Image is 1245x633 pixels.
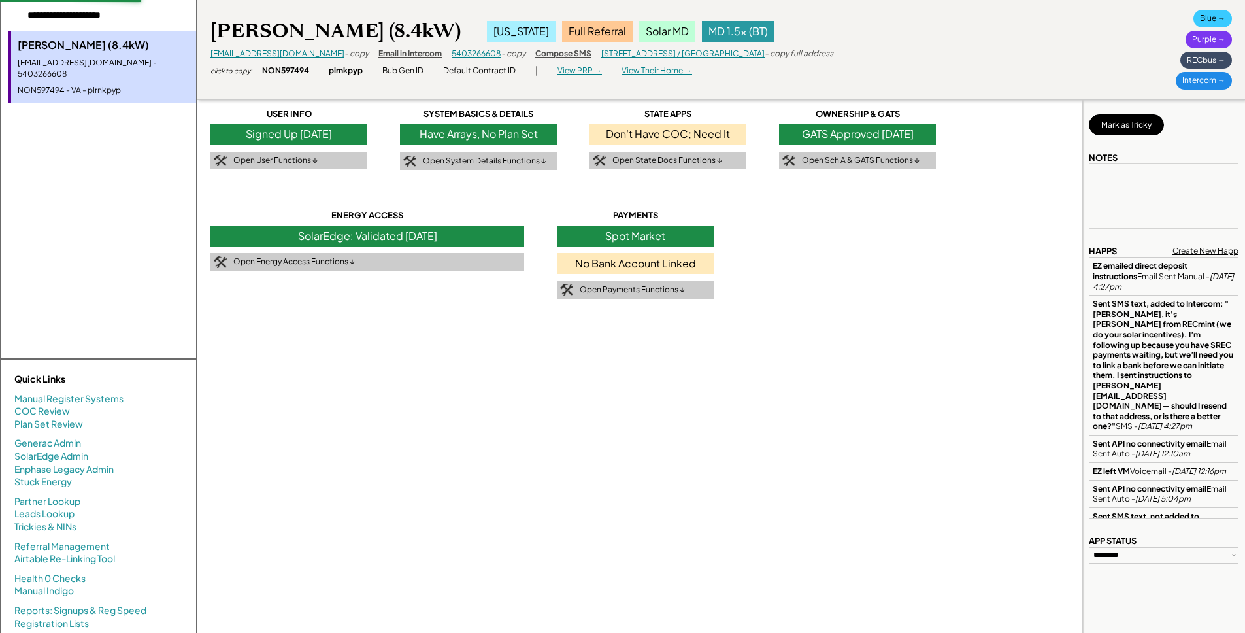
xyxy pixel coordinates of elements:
div: Intercom → [1176,72,1232,90]
div: Compose SMS [535,48,591,60]
a: Enphase Legacy Admin [14,463,114,476]
img: tool-icon.png [214,256,227,268]
div: Purple → [1186,31,1232,48]
div: - copy full address [765,48,833,60]
div: SolarEdge: Validated [DATE] [210,226,524,247]
div: View PRP → [557,65,602,77]
div: No Bank Account Linked [557,253,714,274]
div: View Their Home → [622,65,692,77]
div: RECbus → [1180,52,1232,69]
div: Email in Intercom [378,48,442,60]
a: Health 0 Checks [14,572,86,585]
img: tool-icon.png [593,155,606,167]
a: Trickies & NINs [14,521,76,534]
div: Open State Docs Functions ↓ [612,155,722,166]
div: HAPPS [1089,245,1117,257]
a: Referral Management [14,540,110,553]
div: Quick Links [14,373,145,386]
div: [PERSON_NAME] (8.4kW) [210,18,461,44]
div: Open User Functions ↓ [233,155,318,166]
div: Signed Up [DATE] [210,124,367,145]
a: SolarEdge Admin [14,450,88,463]
em: [DATE] 12:10am [1135,449,1190,458]
a: Airtable Re-Linking Tool [14,553,115,566]
div: PAYMENTS [557,209,714,222]
div: [EMAIL_ADDRESS][DOMAIN_NAME] - 5403266608 [18,58,190,80]
div: SMS - [1093,511,1235,624]
div: Open Sch A & GATS Functions ↓ [802,155,920,166]
div: - copy [501,48,525,60]
a: 5403266608 [452,48,501,58]
div: Blue → [1193,10,1232,27]
a: Stuck Energy [14,475,72,488]
div: Email Sent Manual - [1093,261,1235,292]
img: tool-icon.png [782,155,795,167]
em: [DATE] 4:27pm [1138,421,1192,431]
div: NOTES [1089,152,1118,163]
img: tool-icon.png [403,156,416,167]
em: [DATE] 5:04pm [1135,494,1191,504]
strong: EZ emailed direct deposit instructions [1093,261,1189,281]
div: Don't Have COC; Need It [589,124,746,145]
a: [EMAIL_ADDRESS][DOMAIN_NAME] [210,48,344,58]
div: [PERSON_NAME] (8.4kW) [18,38,190,52]
div: GATS Approved [DATE] [779,124,936,145]
div: Open Payments Functions ↓ [580,284,685,296]
a: Leads Lookup [14,507,75,521]
div: Have Arrays, No Plan Set [400,124,557,145]
div: NON597494 - VA - plrnkpyp [18,85,190,96]
a: Manual Indigo [14,585,74,598]
div: Solar MD [639,21,695,42]
a: Plan Set Review [14,418,83,431]
div: APP STATUS [1089,535,1137,547]
div: ENERGY ACCESS [210,209,524,222]
img: tool-icon.png [214,155,227,167]
a: COC Review [14,405,70,418]
strong: EZ left VM [1093,466,1130,476]
div: USER INFO [210,108,367,120]
div: Spot Market [557,226,714,247]
em: [DATE] 4:27pm [1093,271,1235,292]
div: click to copy: [210,66,252,75]
strong: Sent SMS text, not added to Intercom: "[PERSON_NAME], it’s [PERSON_NAME] at RECmint again(we do y... [1093,511,1235,613]
div: - copy [344,48,369,60]
div: Full Referral [562,21,633,42]
strong: Sent SMS text, added to Intercom: "[PERSON_NAME], it's [PERSON_NAME] from RECmint (we do your sol... [1093,299,1235,431]
strong: Sent API no connectivity email [1093,484,1206,494]
a: Partner Lookup [14,495,80,508]
div: MD 1.5x (BT) [702,21,774,42]
div: Bub Gen ID [382,65,423,77]
div: Email Sent Auto - [1093,484,1235,504]
div: [US_STATE] [487,21,556,42]
div: Create New Happ [1172,246,1238,257]
a: [STREET_ADDRESS] / [GEOGRAPHIC_DATA] [601,48,765,58]
div: plrnkpyp [329,65,363,77]
div: Open System Details Functions ↓ [423,156,546,167]
a: Generac Admin [14,437,81,450]
em: [DATE] 12:16pm [1172,466,1226,476]
div: | [535,64,538,77]
strong: Sent API no connectivity email [1093,439,1206,449]
div: Email Sent Auto - [1093,439,1235,459]
a: Manual Register Systems [14,392,124,405]
div: Voicemail - [1093,466,1226,477]
div: Default Contract ID [443,65,516,77]
div: Open Energy Access Functions ↓ [233,256,355,267]
button: Mark as Tricky [1089,114,1164,135]
img: tool-icon.png [560,284,573,296]
div: SMS - [1093,299,1235,432]
a: Reports: Signups & Reg Speed [14,604,146,617]
div: NON597494 [262,65,309,77]
div: STATE APPS [589,108,746,120]
div: SYSTEM BASICS & DETAILS [400,108,557,120]
a: Registration Lists [14,617,89,630]
div: OWNERSHIP & GATS [779,108,936,120]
